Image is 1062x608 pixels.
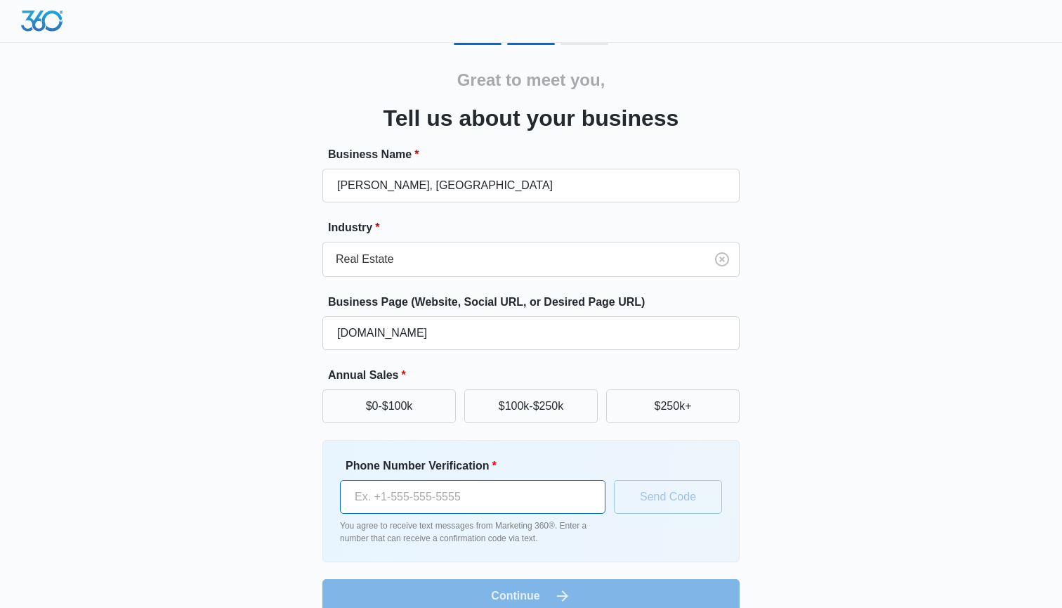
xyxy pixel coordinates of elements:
label: Annual Sales [328,367,745,384]
h3: Tell us about your business [383,101,679,135]
input: e.g. janesplumbing.com [322,316,740,350]
button: $250k+ [606,389,740,423]
button: $0-$100k [322,389,456,423]
p: You agree to receive text messages from Marketing 360®. Enter a number that can receive a confirm... [340,519,605,545]
input: Ex. +1-555-555-5555 [340,480,605,514]
label: Phone Number Verification [346,458,611,474]
input: e.g. Jane's Plumbing [322,169,740,202]
label: Industry [328,219,745,236]
button: Clear [711,248,733,271]
button: $100k-$250k [464,389,598,423]
label: Business Page (Website, Social URL, or Desired Page URL) [328,294,745,311]
h2: Great to meet you, [457,67,605,93]
label: Business Name [328,146,745,163]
